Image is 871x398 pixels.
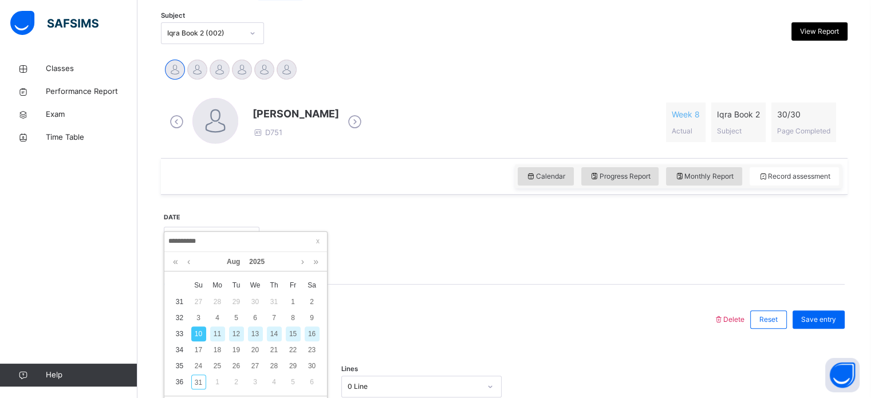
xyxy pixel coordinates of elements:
[10,11,98,35] img: safsims
[777,127,830,135] span: Page Completed
[267,310,282,325] div: 7
[208,277,227,294] th: Mon
[208,280,227,290] span: Mo
[210,342,225,357] div: 18
[246,294,265,310] td: July 30, 2025
[208,310,227,326] td: August 4, 2025
[191,375,206,389] div: 31
[189,310,208,326] td: August 3, 2025
[229,342,244,357] div: 19
[305,342,320,357] div: 23
[227,280,246,290] span: Tu
[253,106,339,121] span: [PERSON_NAME]
[227,342,246,358] td: August 19, 2025
[46,63,137,74] span: Classes
[265,358,283,374] td: August 28, 2025
[348,381,480,392] div: 0 Line
[170,358,189,374] td: 35
[302,294,321,310] td: August 2, 2025
[227,358,246,374] td: August 26, 2025
[267,326,282,341] div: 14
[245,252,269,271] a: 2025
[189,342,208,358] td: August 17, 2025
[283,310,302,326] td: August 8, 2025
[46,109,137,120] span: Exam
[302,358,321,374] td: August 30, 2025
[759,314,778,325] span: Reset
[283,342,302,358] td: August 22, 2025
[210,310,225,325] div: 4
[305,326,320,341] div: 16
[248,294,263,309] div: 30
[302,280,321,290] span: Sa
[253,128,282,137] span: D751
[267,375,282,389] div: 4
[208,294,227,310] td: July 28, 2025
[283,280,302,290] span: Fr
[164,213,180,222] label: Date
[208,358,227,374] td: August 25, 2025
[302,374,321,390] td: September 6, 2025
[248,326,263,341] div: 13
[267,358,282,373] div: 28
[286,358,301,373] div: 29
[267,342,282,357] div: 21
[310,252,321,271] a: Next year (Control + right)
[341,364,358,374] span: Lines
[170,252,181,271] a: Last year (Control + left)
[246,342,265,358] td: August 20, 2025
[286,310,301,325] div: 8
[286,326,301,341] div: 15
[208,326,227,342] td: August 11, 2025
[227,310,246,326] td: August 5, 2025
[191,326,206,341] div: 10
[46,132,137,143] span: Time Table
[675,171,734,182] span: Monthly Report
[305,358,320,373] div: 30
[672,108,700,120] span: Week 8
[305,310,320,325] div: 9
[248,310,263,325] div: 6
[191,310,206,325] div: 3
[248,342,263,357] div: 20
[305,375,320,389] div: 6
[189,280,208,290] span: Su
[246,326,265,342] td: August 13, 2025
[227,326,246,342] td: August 12, 2025
[210,294,225,309] div: 28
[298,252,307,271] a: Next month (PageDown)
[302,310,321,326] td: August 9, 2025
[46,369,137,381] span: Help
[265,342,283,358] td: August 21, 2025
[191,358,206,373] div: 24
[283,358,302,374] td: August 29, 2025
[191,294,206,309] div: 27
[825,358,860,392] button: Open asap
[170,294,189,310] td: 31
[208,374,227,390] td: September 1, 2025
[265,280,283,290] span: Th
[222,252,245,271] a: Aug
[246,277,265,294] th: Wed
[717,108,760,120] span: Iqra Book 2
[302,277,321,294] th: Sat
[170,374,189,390] td: 36
[248,375,263,389] div: 3
[305,294,320,309] div: 2
[302,342,321,358] td: August 23, 2025
[189,294,208,310] td: July 27, 2025
[286,294,301,309] div: 1
[267,294,282,309] div: 31
[229,310,244,325] div: 5
[265,326,283,342] td: August 14, 2025
[229,358,244,373] div: 26
[283,277,302,294] th: Fri
[283,326,302,342] td: August 15, 2025
[46,86,137,97] span: Performance Report
[717,127,742,135] span: Subject
[170,326,189,342] td: 33
[189,277,208,294] th: Sun
[227,294,246,310] td: July 29, 2025
[286,342,301,357] div: 22
[210,326,225,341] div: 11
